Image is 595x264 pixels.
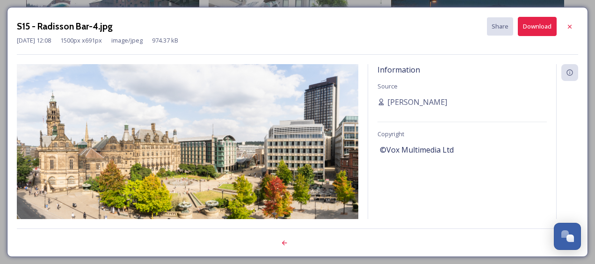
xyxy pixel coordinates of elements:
[17,20,113,33] h3: S15 - Radisson Bar-4.jpg
[377,65,420,75] span: Information
[377,130,404,138] span: Copyright
[554,223,581,250] button: Open Chat
[17,36,51,45] span: [DATE] 12:08
[60,36,102,45] span: 1500 px x 691 px
[17,64,358,221] img: S15%20-%20Radisson%20Bar-4.jpg
[380,144,454,155] span: ©Vox Multimedia Ltd
[152,36,178,45] span: 974.37 kB
[377,82,398,90] span: Source
[387,96,447,108] span: [PERSON_NAME]
[518,17,557,36] button: Download
[111,36,143,45] span: image/jpeg
[487,17,513,36] button: Share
